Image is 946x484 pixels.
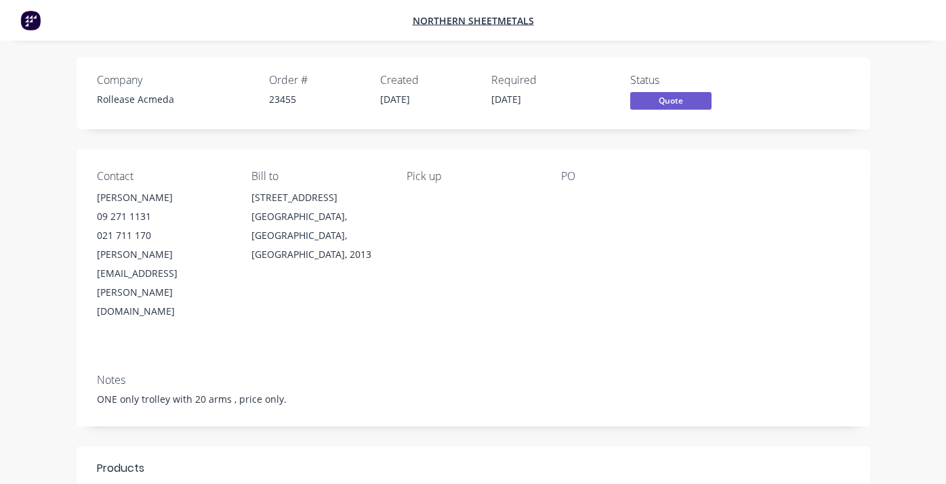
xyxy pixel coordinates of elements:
div: Pick up [407,170,540,183]
span: [DATE] [491,93,521,106]
div: Notes [97,374,850,387]
div: PO [561,170,695,183]
div: 09 271 1131 [97,207,230,226]
div: Company [97,74,253,87]
div: [PERSON_NAME][EMAIL_ADDRESS][PERSON_NAME][DOMAIN_NAME] [97,245,230,321]
span: Quote [630,92,712,109]
div: Rollease Acmeda [97,92,253,106]
a: Northern Sheetmetals [413,14,534,27]
div: [GEOGRAPHIC_DATA], [GEOGRAPHIC_DATA], [GEOGRAPHIC_DATA], 2013 [251,207,385,264]
div: Created [380,74,475,87]
div: [PERSON_NAME]09 271 1131021 711 170[PERSON_NAME][EMAIL_ADDRESS][PERSON_NAME][DOMAIN_NAME] [97,188,230,321]
div: Status [630,74,732,87]
div: Contact [97,170,230,183]
img: Factory [20,10,41,30]
div: [PERSON_NAME] [97,188,230,207]
div: [STREET_ADDRESS][GEOGRAPHIC_DATA], [GEOGRAPHIC_DATA], [GEOGRAPHIC_DATA], 2013 [251,188,385,264]
div: 23455 [269,92,364,106]
div: [STREET_ADDRESS] [251,188,385,207]
div: Bill to [251,170,385,183]
div: ONE only trolley with 20 arms , price only. [97,392,850,406]
div: Required [491,74,586,87]
div: 021 711 170 [97,226,230,245]
span: [DATE] [380,93,410,106]
div: Products [97,460,144,477]
div: Order # [269,74,364,87]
